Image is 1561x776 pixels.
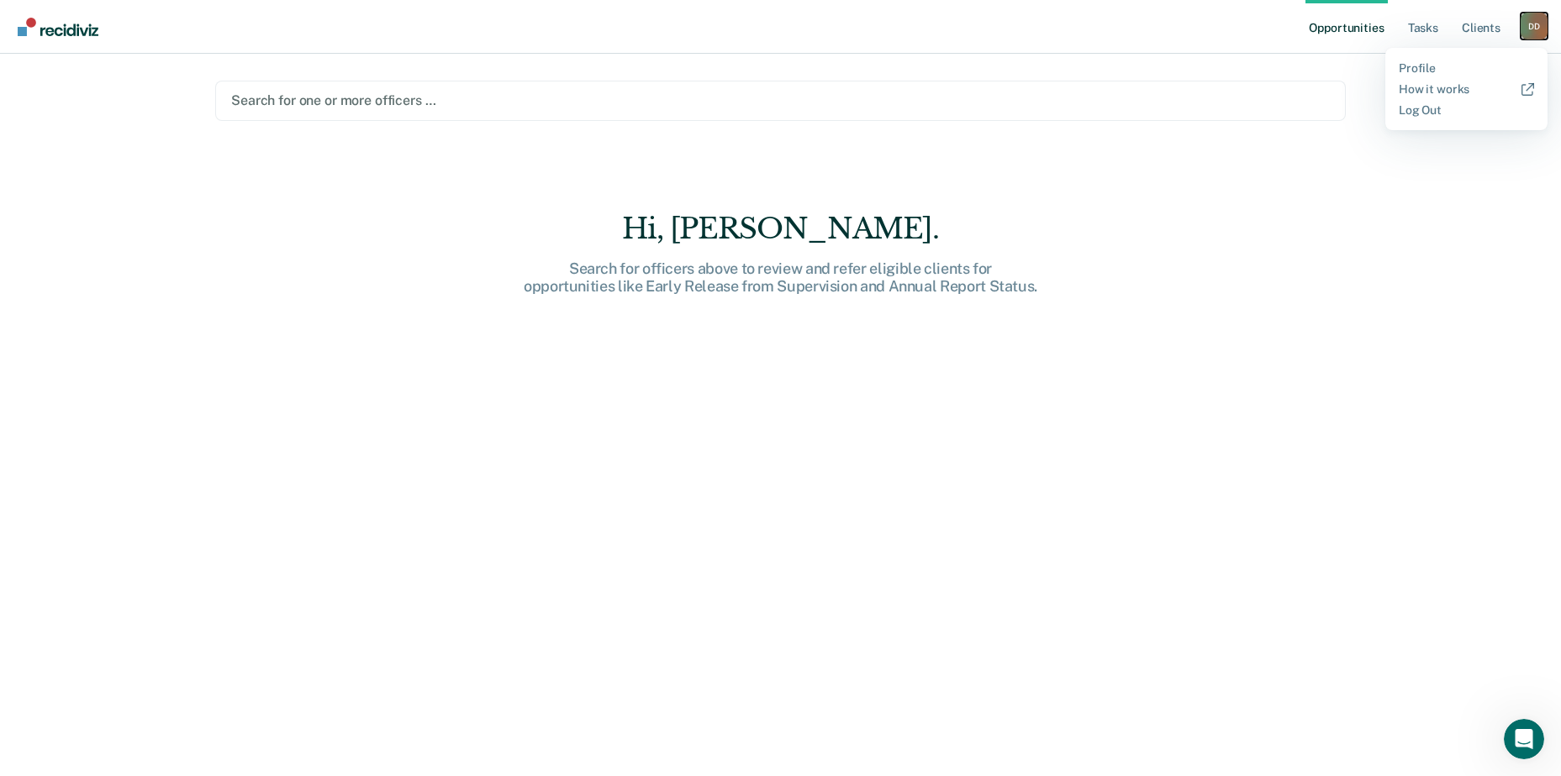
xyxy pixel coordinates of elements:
[18,18,98,36] img: Recidiviz
[1521,13,1548,39] div: D D
[512,260,1050,296] div: Search for officers above to review and refer eligible clients for opportunities like Early Relea...
[1399,61,1534,76] a: Profile
[1399,82,1534,97] a: How it works
[512,212,1050,246] div: Hi, [PERSON_NAME].
[1521,13,1548,39] button: Profile dropdown button
[1399,103,1534,118] a: Log Out
[1504,719,1544,759] iframe: Intercom live chat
